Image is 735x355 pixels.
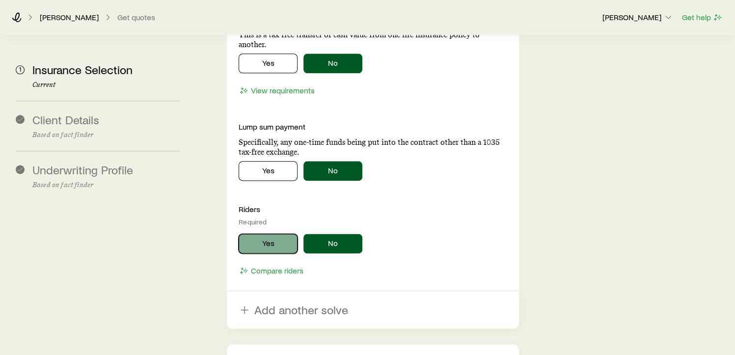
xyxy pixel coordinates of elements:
[16,65,25,74] span: 1
[602,12,674,24] button: [PERSON_NAME]
[239,30,507,50] p: This is a tax free transfer of cash value from one life insurance policy to another.
[32,112,99,127] span: Client Details
[239,204,507,214] p: Riders
[32,163,133,177] span: Underwriting Profile
[32,181,180,189] p: Based on fact finder
[39,13,99,22] a: [PERSON_NAME]
[117,13,156,22] button: Get quotes
[303,54,362,73] button: No
[239,85,315,96] button: View requirements
[32,81,180,89] p: Current
[303,161,362,181] button: No
[32,62,133,77] span: Insurance Selection
[681,12,723,23] button: Get help
[239,234,298,253] button: Yes
[239,54,298,73] button: Yes
[32,131,180,139] p: Based on fact finder
[602,12,673,22] p: [PERSON_NAME]
[239,122,507,132] p: Lump sum payment
[239,265,304,276] button: Compare riders
[239,161,298,181] button: Yes
[239,218,507,226] div: Required
[227,291,519,328] button: Add another solve
[303,234,362,253] button: No
[239,137,507,157] p: Specifically, any one-time funds being put into the contract other than a 1035 tax-free exchange.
